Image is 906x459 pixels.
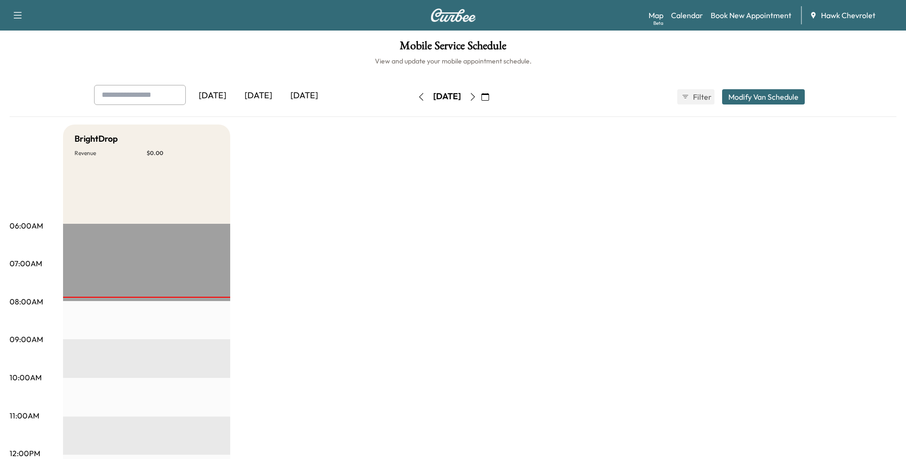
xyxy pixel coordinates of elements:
div: [DATE] [235,85,281,107]
h6: View and update your mobile appointment schedule. [10,56,896,66]
span: Hawk Chevrolet [821,10,875,21]
div: [DATE] [190,85,235,107]
p: 09:00AM [10,334,43,345]
h1: Mobile Service Schedule [10,40,896,56]
button: Modify Van Schedule [722,89,805,104]
p: 12:00PM [10,448,40,459]
p: $ 0.00 [147,149,219,157]
div: Beta [653,20,663,27]
p: 11:00AM [10,410,39,421]
p: 07:00AM [10,258,42,269]
p: 10:00AM [10,372,42,383]
a: Calendar [671,10,703,21]
span: Filter [693,91,710,103]
a: Book New Appointment [711,10,791,21]
p: 08:00AM [10,296,43,307]
div: [DATE] [281,85,327,107]
div: [DATE] [433,91,461,103]
img: Curbee Logo [430,9,476,22]
h5: BrightDrop [75,132,118,146]
p: 06:00AM [10,220,43,231]
a: MapBeta [649,10,663,21]
p: Revenue [75,149,147,157]
button: Filter [677,89,714,104]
